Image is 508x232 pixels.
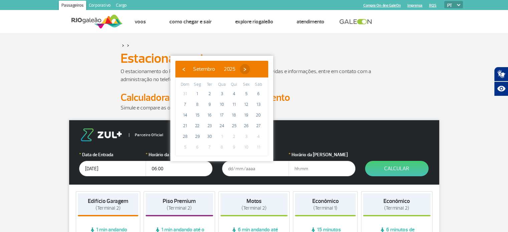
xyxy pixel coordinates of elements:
span: 13 [253,99,264,110]
th: weekday [240,81,252,88]
span: 17 [216,110,227,121]
strong: Motos [246,198,262,205]
span: 3 [216,88,227,99]
span: 1 [192,88,203,99]
span: 27 [253,121,264,131]
span: 1 [216,131,227,142]
a: Imprensa [407,3,422,8]
button: ‹ [179,64,189,74]
h2: Calculadora de Tarifa do Estacionamento [121,91,388,104]
th: weekday [203,81,216,88]
span: 8 [216,142,227,153]
label: Horário da Entrada [146,151,212,158]
a: Como chegar e sair [169,18,212,25]
p: Simule e compare as opções. [121,104,388,112]
span: 5 [241,88,251,99]
a: Voos [135,18,146,25]
span: 6 [253,88,264,99]
th: weekday [252,81,265,88]
a: Explore RIOgaleão [235,18,273,25]
span: 21 [180,121,190,131]
label: Data de Entrada [79,151,146,158]
input: dd/mm/aaaa [79,161,146,176]
input: dd/mm/aaaa [222,161,289,176]
span: 23 [204,121,215,131]
span: (Terminal 2) [384,205,409,211]
a: > [127,41,129,49]
a: Compra On-line GaleOn [363,3,401,8]
a: Passageiros [59,1,86,11]
span: 26 [241,121,251,131]
button: Abrir recursos assistivos. [494,81,508,96]
span: 16 [204,110,215,121]
strong: Piso Premium [163,198,196,205]
a: Corporativo [86,1,113,11]
span: 7 [204,142,215,153]
input: hh:mm [289,161,355,176]
th: weekday [191,81,204,88]
span: 8 [192,99,203,110]
a: RQS [429,3,437,8]
bs-datepicker-container: calendar [170,56,273,161]
span: 2 [229,131,239,142]
span: (Terminal 2) [96,205,121,211]
span: 15 [192,110,203,121]
label: Horário da [PERSON_NAME] [289,151,355,158]
span: 19 [241,110,251,121]
span: 11 [229,99,239,110]
span: 28 [180,131,190,142]
span: 4 [253,131,264,142]
span: 11 [253,142,264,153]
h1: Estacionamento [121,53,388,64]
span: (Terminal 1) [313,205,337,211]
p: O estacionamento do RIOgaleão é administrado pela Estapar. Para dúvidas e informações, entre em c... [121,67,388,83]
span: 29 [192,131,203,142]
span: 31 [180,88,190,99]
th: weekday [179,81,191,88]
span: 18 [229,110,239,121]
span: 5 [180,142,190,153]
a: > [122,41,124,49]
strong: Econômico [383,198,410,205]
button: Setembro [189,64,219,74]
span: 24 [216,121,227,131]
span: 10 [216,99,227,110]
span: 30 [204,131,215,142]
th: weekday [228,81,240,88]
span: 22 [192,121,203,131]
span: 14 [180,110,190,121]
span: 6 [192,142,203,153]
span: Parceiro Oficial [129,133,163,137]
button: › [240,64,250,74]
bs-datepicker-navigation-view: ​ ​ ​ [179,65,250,71]
strong: Edifício Garagem [88,198,128,205]
input: hh:mm [146,161,212,176]
span: 12 [241,99,251,110]
img: logo-zul.png [79,129,123,141]
button: Calcular [365,161,429,176]
a: Cargo [113,1,129,11]
div: Plugin de acessibilidade da Hand Talk. [494,67,508,96]
span: 3 [241,131,251,142]
span: 20 [253,110,264,121]
a: Atendimento [297,18,324,25]
span: 9 [204,99,215,110]
span: (Terminal 2) [241,205,267,211]
span: 2025 [224,66,235,72]
strong: Econômico [312,198,339,205]
span: 9 [229,142,239,153]
button: 2025 [219,64,240,74]
span: 7 [180,99,190,110]
span: 10 [241,142,251,153]
span: (Terminal 2) [167,205,192,211]
button: Abrir tradutor de língua de sinais. [494,67,508,81]
span: Setembro [193,66,215,72]
span: 2 [204,88,215,99]
th: weekday [216,81,228,88]
span: 25 [229,121,239,131]
span: 4 [229,88,239,99]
